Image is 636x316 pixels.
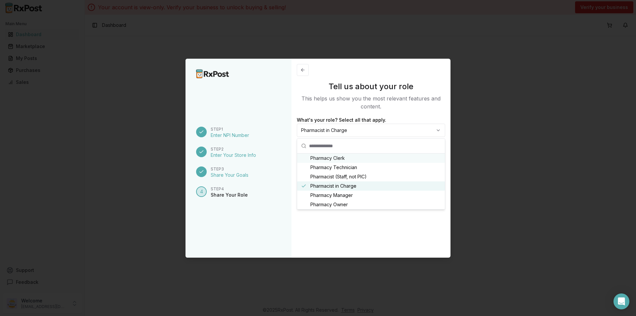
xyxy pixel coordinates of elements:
[301,127,352,134] span: Pharmacist in Charge
[196,69,229,78] img: RxPost Logo
[297,81,445,92] h3: Tell us about your role
[297,124,445,137] button: Pharmacist in Charge
[211,127,249,132] div: Step 1
[310,183,356,189] span: Pharmacist in Charge
[297,154,445,209] div: Suggestions
[200,188,203,195] span: 4
[211,166,248,172] div: Step 3
[310,164,357,171] span: Pharmacy Technician
[211,192,248,198] div: Share Your Role
[297,117,386,123] label: What's your role? Select all that apply.
[211,132,249,139] div: Enter NPI Number
[297,95,445,110] p: This helps us show you the most relevant features and content.
[211,152,256,158] div: Enter Your Store Info
[310,173,367,180] span: Pharmacist (Staff, not PIC)
[310,155,345,161] span: Pharmacy Clerk
[211,172,248,178] div: Share Your Goals
[310,192,353,199] span: Pharmacy Manager
[310,201,348,208] span: Pharmacy Owner
[211,147,256,152] div: Step 2
[211,186,248,192] div: Step 4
